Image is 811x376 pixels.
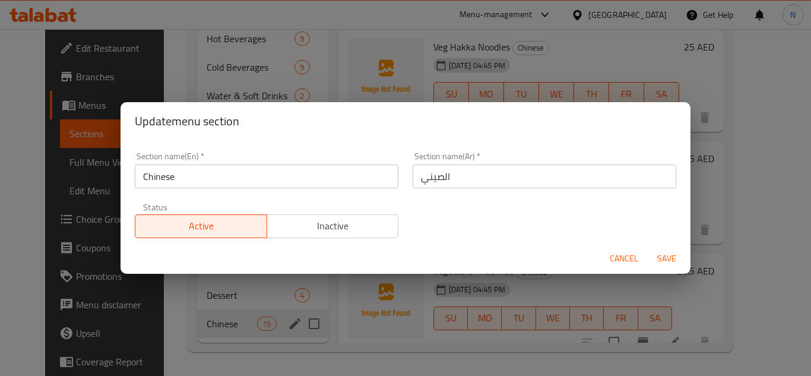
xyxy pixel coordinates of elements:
span: Inactive [272,217,394,235]
button: Save [648,248,686,270]
span: Save [652,251,681,266]
input: Please enter section name(ar) [413,165,676,188]
span: Cancel [610,251,638,266]
input: Please enter section name(en) [135,165,398,188]
button: Cancel [605,248,643,270]
span: Active [140,217,262,235]
h2: Update menu section [135,112,676,131]
button: Inactive [267,214,399,238]
button: Active [135,214,267,238]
